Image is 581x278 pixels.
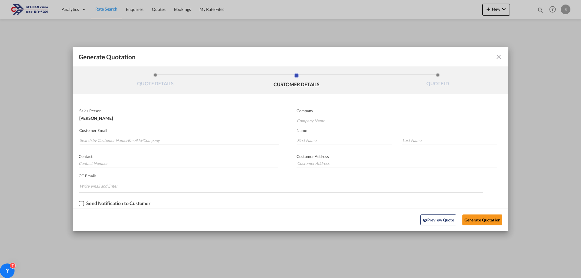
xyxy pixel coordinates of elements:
md-icon: icon-close fg-AAA8AD cursor m-0 [495,53,502,61]
li: QUOTE ID [367,73,508,89]
input: Company Name [297,116,495,125]
input: Search by Customer Name/Email Id/Company [80,136,279,145]
button: icon-eyePreview Quote [420,214,456,225]
p: Customer Email [79,128,279,133]
input: Chips input. [80,181,125,191]
input: Last Name [402,136,497,145]
div: [PERSON_NAME] [79,113,278,120]
li: QUOTE DETAILS [85,73,226,89]
p: Name [297,128,508,133]
span: Generate Quotation [79,53,136,61]
p: Company [297,108,495,113]
button: Generate Quotation [462,214,502,225]
p: CC Emails [79,173,483,178]
md-dialog: Generate QuotationQUOTE ... [73,47,508,231]
md-checkbox: Checkbox No Ink [79,201,151,207]
input: First Name [297,136,392,145]
span: Customer Address [297,154,329,159]
p: Sales Person [79,108,278,113]
md-chips-wrap: Chips container. Enter the text area, then type text, and press enter to add a chip. [79,181,483,192]
md-icon: icon-eye [422,218,427,223]
div: Send Notification to Customer [86,201,151,206]
input: Customer Address [297,159,497,168]
p: Contact [79,154,278,159]
input: Contact Number [79,159,278,168]
li: CUSTOMER DETAILS [226,73,367,89]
